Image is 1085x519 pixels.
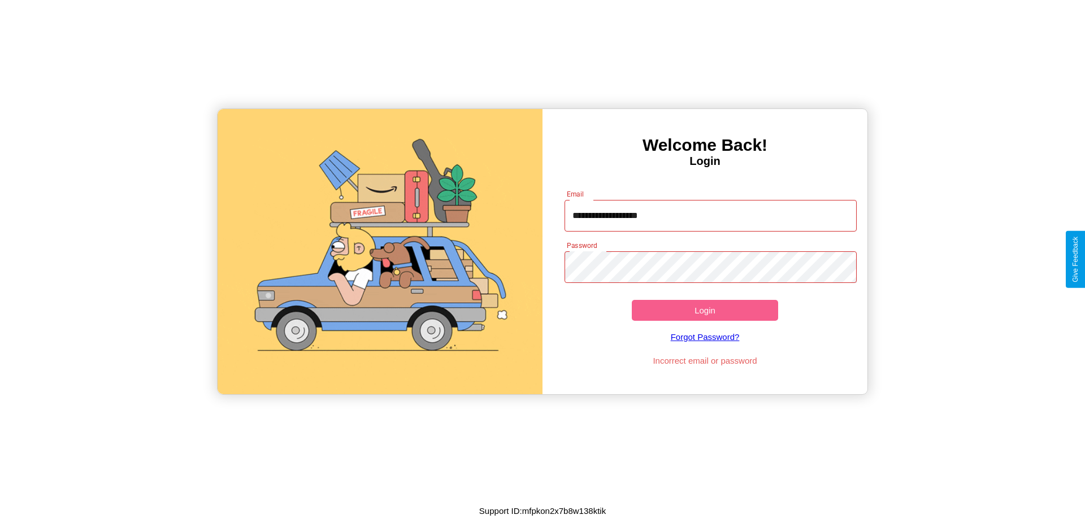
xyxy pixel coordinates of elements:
[479,503,606,518] p: Support ID: mfpkon2x7b8w138ktik
[559,353,852,368] p: Incorrect email or password
[632,300,778,321] button: Login
[1071,237,1079,282] div: Give Feedback
[567,189,584,199] label: Email
[542,136,867,155] h3: Welcome Back!
[559,321,852,353] a: Forgot Password?
[567,241,597,250] label: Password
[542,155,867,168] h4: Login
[218,109,542,394] img: gif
